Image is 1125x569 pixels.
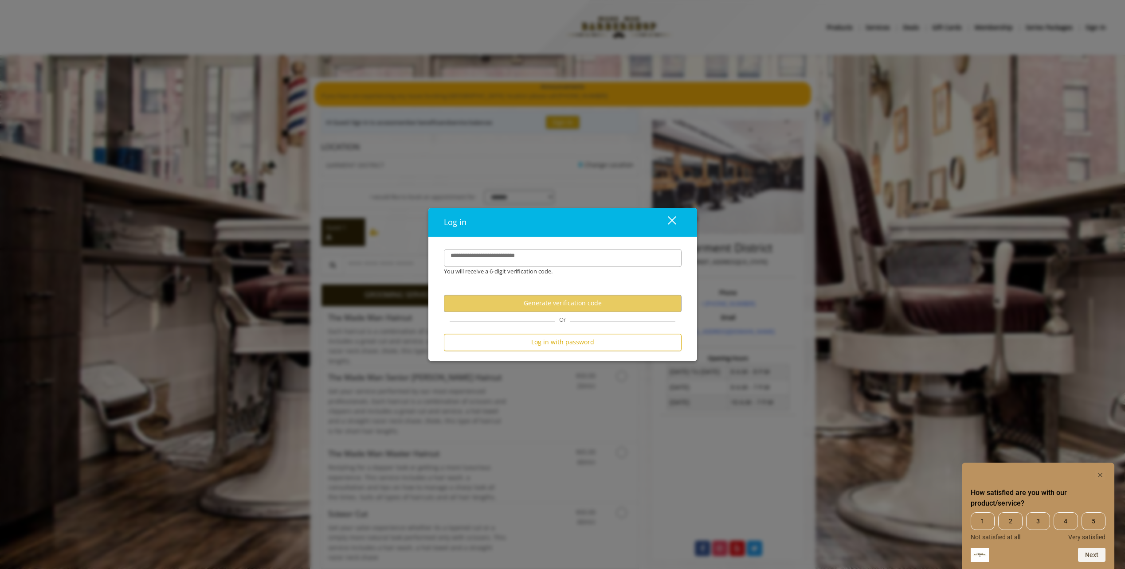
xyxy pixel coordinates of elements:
button: Log in with password [444,334,682,351]
button: Generate verification code [444,295,682,312]
span: Very satisfied [1068,534,1105,541]
span: Log in [444,217,466,227]
span: 4 [1054,512,1078,530]
span: 2 [998,512,1022,530]
h2: How satisfied are you with our product/service? Select an option from 1 to 5, with 1 being Not sa... [971,487,1105,509]
button: close dialog [651,213,682,231]
button: Next question [1078,548,1105,562]
div: close dialog [658,216,675,229]
span: Not satisfied at all [971,534,1020,541]
div: How satisfied are you with our product/service? Select an option from 1 to 5, with 1 being Not sa... [971,470,1105,562]
div: You will receive a 6-digit verification code. [437,267,675,276]
div: How satisfied are you with our product/service? Select an option from 1 to 5, with 1 being Not sa... [971,512,1105,541]
span: 5 [1082,512,1105,530]
span: 3 [1026,512,1050,530]
span: Or [555,316,570,323]
span: 1 [971,512,995,530]
button: Hide survey [1095,470,1105,480]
